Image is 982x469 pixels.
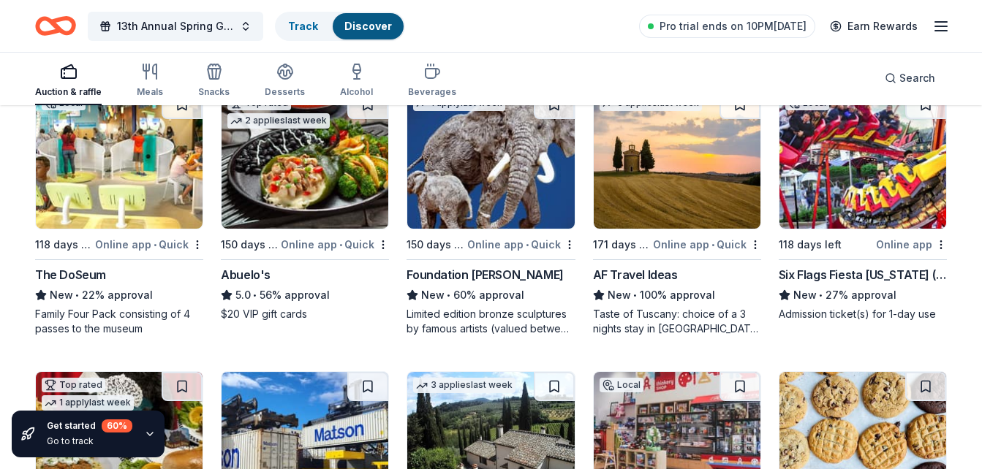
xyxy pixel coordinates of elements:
[50,286,73,304] span: New
[593,89,761,336] a: Image for AF Travel Ideas5 applieslast week171 days leftOnline app•QuickAF Travel IdeasNew•100% a...
[340,57,373,105] button: Alcohol
[821,13,926,39] a: Earn Rewards
[227,113,330,129] div: 2 applies last week
[407,286,575,304] div: 60% approval
[793,286,817,304] span: New
[42,378,105,392] div: Top rated
[198,86,230,98] div: Snacks
[407,89,575,336] a: Image for Foundation Michelangelo1 applylast week150 days leftOnline app•QuickFoundation [PERSON_...
[339,239,342,251] span: •
[154,239,156,251] span: •
[340,86,373,98] div: Alcohol
[711,239,714,251] span: •
[467,235,575,253] div: Online app Quick
[608,286,631,304] span: New
[593,236,650,253] div: 171 days left
[899,69,935,87] span: Search
[594,90,760,229] img: Image for AF Travel Ideas
[593,307,761,336] div: Taste of Tuscany: choice of a 3 nights stay in [GEOGRAPHIC_DATA] or a 5 night stay in [GEOGRAPHIC...
[779,307,947,321] div: Admission ticket(s) for 1-day use
[35,9,76,43] a: Home
[779,236,842,253] div: 118 days left
[222,90,388,229] img: Image for Abuelo's
[198,57,230,105] button: Snacks
[221,236,278,253] div: 150 days left
[779,89,947,321] a: Image for Six Flags Fiesta Texas (San Antonio)Local118 days leftOnline appSix Flags Fiesta [US_ST...
[779,266,947,283] div: Six Flags Fiesta [US_STATE] ([GEOGRAPHIC_DATA])
[265,86,305,98] div: Desserts
[407,236,464,253] div: 150 days left
[265,57,305,105] button: Desserts
[35,86,102,98] div: Auction & raffle
[47,419,132,432] div: Get started
[873,64,947,93] button: Search
[526,239,529,251] span: •
[35,89,203,336] a: Image for The DoSeumLocal118 days leftOnline app•QuickThe DoSeumNew•22% approvalFamily Four Pack ...
[593,266,678,283] div: AF Travel Ideas
[75,289,79,301] span: •
[281,235,389,253] div: Online app Quick
[137,86,163,98] div: Meals
[35,307,203,336] div: Family Four Pack consisting of 4 passes to the museum
[408,57,456,105] button: Beverages
[407,90,574,229] img: Image for Foundation Michelangelo
[407,266,563,283] div: Foundation [PERSON_NAME]
[344,20,392,32] a: Discover
[35,57,102,105] button: Auction & raffle
[447,289,451,301] span: •
[102,419,132,432] div: 60 %
[95,235,203,253] div: Online app Quick
[288,20,318,32] a: Track
[639,15,815,38] a: Pro trial ends on 10PM[DATE]
[593,286,761,304] div: 100% approval
[235,286,251,304] span: 5.0
[35,236,92,253] div: 118 days left
[254,289,257,301] span: •
[779,286,947,304] div: 27% approval
[876,235,947,253] div: Online app
[413,378,515,393] div: 3 applies last week
[117,18,234,35] span: 13th Annual Spring Gala and Fundraiser
[35,266,106,283] div: The DoSeum
[660,18,807,35] span: Pro trial ends on 10PM[DATE]
[221,266,271,283] div: Abuelo's
[47,435,132,447] div: Go to track
[421,286,445,304] span: New
[275,12,405,41] button: TrackDiscover
[653,235,761,253] div: Online app Quick
[779,90,946,229] img: Image for Six Flags Fiesta Texas (San Antonio)
[408,86,456,98] div: Beverages
[600,378,643,392] div: Local
[221,89,389,321] a: Image for Abuelo's Top rated2 applieslast week150 days leftOnline app•QuickAbuelo's5.0•56% approv...
[137,57,163,105] button: Meals
[221,286,389,304] div: 56% approval
[407,307,575,336] div: Limited edition bronze sculptures by famous artists (valued between $2k to $7k; proceeds will spl...
[221,307,389,321] div: $20 VIP gift cards
[35,286,203,304] div: 22% approval
[633,289,637,301] span: •
[819,289,823,301] span: •
[42,395,134,411] div: 1 apply last week
[88,12,263,41] button: 13th Annual Spring Gala and Fundraiser
[36,90,203,229] img: Image for The DoSeum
